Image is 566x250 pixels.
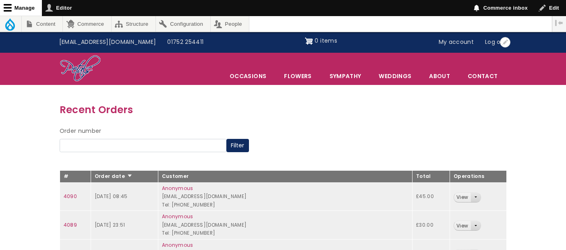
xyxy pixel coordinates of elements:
[64,221,77,228] a: 4089
[276,68,320,85] a: Flowers
[500,37,510,48] button: Open User account menu configuration options
[60,102,507,118] h3: Recent Orders
[552,16,566,30] button: Vertical orientation
[450,171,506,183] th: Operations
[211,16,249,32] a: People
[305,35,337,48] a: Shopping cart 0 items
[60,171,91,183] th: #
[221,68,275,85] span: Occasions
[321,68,370,85] a: Sympathy
[60,55,101,83] img: Home
[112,16,155,32] a: Structure
[479,35,512,50] a: Log out
[158,211,412,240] td: [EMAIL_ADDRESS][DOMAIN_NAME] Tel: [PHONE_NUMBER]
[421,68,458,85] a: About
[95,193,128,200] time: [DATE] 08:45
[162,185,193,192] a: Anonymous
[158,171,412,183] th: Customer
[162,35,209,50] a: 01752 254411
[370,68,420,85] span: Weddings
[64,193,77,200] a: 4090
[63,16,111,32] a: Commerce
[22,16,62,32] a: Content
[459,68,506,85] a: Contact
[413,171,450,183] th: Total
[95,221,125,228] time: [DATE] 23:51
[162,213,193,220] a: Anonymous
[413,211,450,240] td: £30.00
[315,37,337,45] span: 0 items
[413,182,450,211] td: £45.00
[162,242,193,248] a: Anonymous
[158,182,412,211] td: [EMAIL_ADDRESS][DOMAIN_NAME] Tel: [PHONE_NUMBER]
[60,126,102,136] label: Order number
[454,221,471,230] a: View
[156,16,210,32] a: Configuration
[226,139,249,153] button: Filter
[454,193,471,202] a: View
[95,173,133,180] a: Order date
[305,35,313,48] img: Shopping cart
[54,35,162,50] a: [EMAIL_ADDRESS][DOMAIN_NAME]
[433,35,480,50] a: My account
